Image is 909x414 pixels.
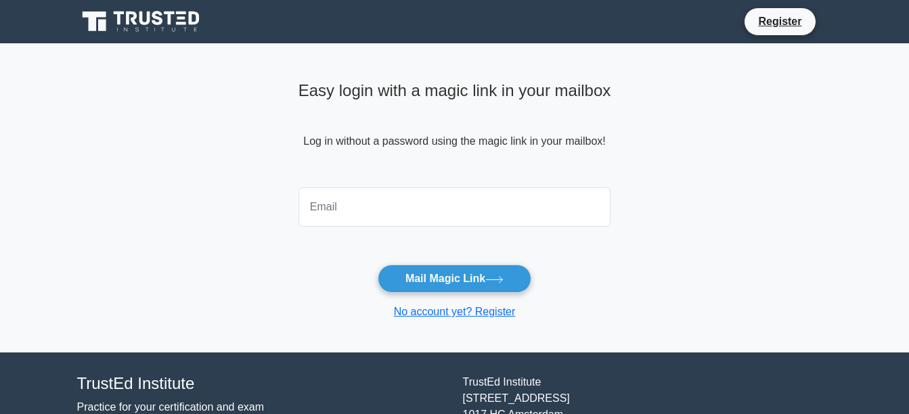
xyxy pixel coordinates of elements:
[394,306,516,317] a: No account yet? Register
[77,374,447,394] h4: TrustEd Institute
[298,81,611,101] h4: Easy login with a magic link in your mailbox
[77,401,265,413] a: Practice for your certification and exam
[298,76,611,182] div: Log in without a password using the magic link in your mailbox!
[750,13,810,30] a: Register
[378,264,531,293] button: Mail Magic Link
[298,187,611,227] input: Email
